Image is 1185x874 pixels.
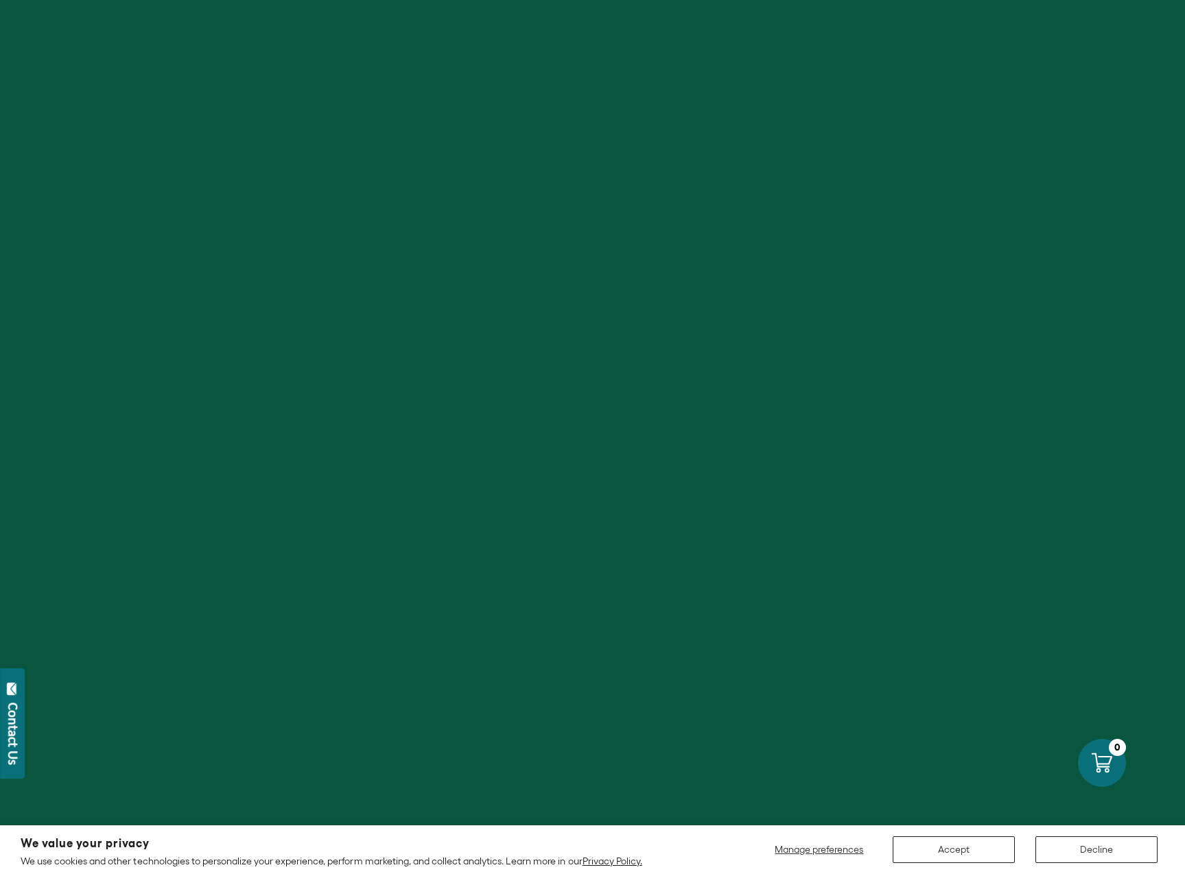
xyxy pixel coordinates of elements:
a: Privacy Policy. [583,855,642,866]
h2: We value your privacy [21,838,642,849]
div: Contact Us [6,702,20,765]
span: Manage preferences [775,844,863,855]
button: Manage preferences [766,836,872,863]
button: Decline [1035,836,1158,863]
p: We use cookies and other technologies to personalize your experience, perform marketing, and coll... [21,855,642,867]
div: 0 [1109,739,1126,756]
button: Accept [893,836,1015,863]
